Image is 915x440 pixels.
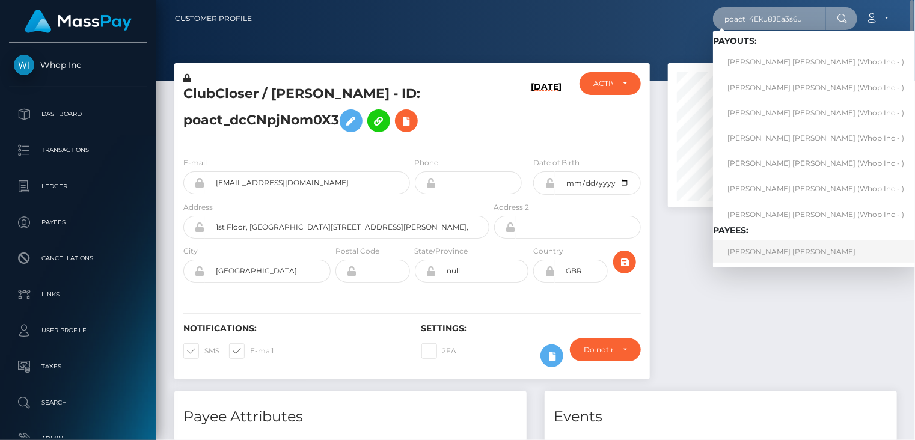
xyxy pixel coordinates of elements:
[580,72,641,95] button: ACTIVE
[593,79,613,88] div: ACTIVE
[14,322,142,340] p: User Profile
[9,207,147,237] a: Payees
[183,202,213,213] label: Address
[229,343,274,359] label: E-mail
[14,177,142,195] p: Ledger
[14,141,142,159] p: Transactions
[533,157,580,168] label: Date of Birth
[183,157,207,168] label: E-mail
[531,82,562,142] h6: [DATE]
[9,60,147,70] span: Whop Inc
[415,246,468,257] label: State/Province
[415,157,439,168] label: Phone
[9,280,147,310] a: Links
[14,286,142,304] p: Links
[713,7,826,30] input: Search...
[9,243,147,273] a: Cancellations
[9,171,147,201] a: Ledger
[14,55,34,75] img: Whop Inc
[25,10,132,33] img: MassPay Logo
[533,246,563,257] label: Country
[183,246,198,257] label: City
[175,6,252,31] a: Customer Profile
[554,406,888,427] h4: Events
[14,249,142,267] p: Cancellations
[14,105,142,123] p: Dashboard
[9,352,147,382] a: Taxes
[584,345,613,355] div: Do not require
[9,316,147,346] a: User Profile
[183,343,219,359] label: SMS
[14,213,142,231] p: Payees
[421,343,457,359] label: 2FA
[183,323,403,334] h6: Notifications:
[9,135,147,165] a: Transactions
[14,394,142,412] p: Search
[183,406,518,427] h4: Payee Attributes
[335,246,379,257] label: Postal Code
[9,99,147,129] a: Dashboard
[183,85,483,138] h5: ClubCloser / [PERSON_NAME] - ID: poact_dcCNpjNom0X3
[570,338,641,361] button: Do not require
[14,358,142,376] p: Taxes
[421,323,641,334] h6: Settings:
[494,202,530,213] label: Address 2
[9,388,147,418] a: Search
